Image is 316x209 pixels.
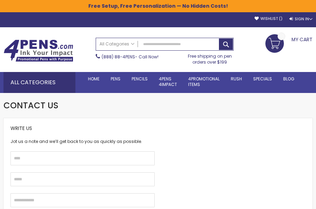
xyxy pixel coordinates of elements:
div: Sign In [289,16,313,22]
span: 4PROMOTIONAL ITEMS [188,76,220,87]
span: Write Us [10,125,32,132]
span: 4Pens 4impact [159,76,177,87]
a: Specials [248,72,278,86]
a: 4PROMOTIONALITEMS [183,72,225,92]
span: Pencils [132,76,148,82]
div: All Categories [3,72,75,93]
span: Contact Us [3,100,58,111]
span: Pens [111,76,120,82]
a: All Categories [96,38,138,50]
span: All Categories [100,41,134,47]
a: Blog [278,72,300,86]
div: Jot us a note and we’ll get back to you as quickly as possible. [10,139,155,144]
span: Blog [283,76,294,82]
a: Pencils [126,72,153,86]
a: (888) 88-4PENS [102,54,135,60]
a: Wishlist [255,16,282,21]
a: 4Pens4impact [153,72,183,92]
img: 4Pens Custom Pens and Promotional Products [3,39,73,62]
span: Home [88,76,100,82]
div: Free shipping on pen orders over $199 [186,51,234,65]
span: Specials [253,76,272,82]
span: - Call Now! [102,54,159,60]
span: Rush [231,76,242,82]
a: Pens [105,72,126,86]
a: Rush [225,72,248,86]
a: Home [82,72,105,86]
